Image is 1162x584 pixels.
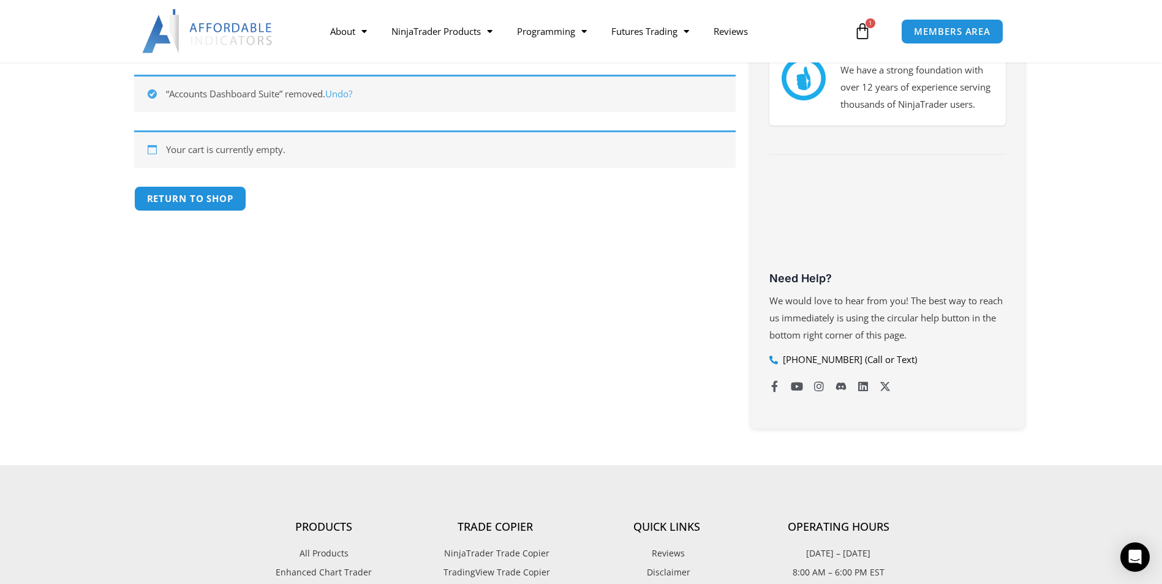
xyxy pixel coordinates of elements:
div: Open Intercom Messenger [1120,542,1150,572]
span: MEMBERS AREA [914,27,990,36]
a: Reviews [581,545,753,561]
h4: Products [238,520,410,534]
span: All Products [300,545,349,561]
span: [PHONE_NUMBER] (Call or Text) [780,351,917,369]
a: Undo? [325,88,352,100]
span: 1 [866,18,875,28]
a: NinjaTrader Trade Copier [410,545,581,561]
div: “Accounts Dashboard Suite” removed. [134,75,736,112]
a: Programming [505,17,599,45]
p: We have a strong foundation with over 12 years of experience serving thousands of NinjaTrader users. [840,62,994,113]
a: TradingView Trade Copier [410,564,581,580]
h4: Trade Copier [410,520,581,534]
img: LogoAI | Affordable Indicators – NinjaTrader [142,9,274,53]
a: 1 [836,13,889,49]
span: NinjaTrader Trade Copier [441,545,549,561]
nav: Menu [318,17,851,45]
p: [DATE] – [DATE] [753,545,924,561]
a: MEMBERS AREA [901,19,1003,44]
span: Reviews [649,545,685,561]
h3: Need Help? [769,271,1006,285]
div: Your cart is currently empty. [134,130,736,168]
a: About [318,17,379,45]
p: 8:00 AM – 6:00 PM EST [753,564,924,580]
a: Return to shop [134,186,247,211]
span: We would love to hear from you! The best way to reach us immediately is using the circular help b... [769,294,1003,341]
span: TradingView Trade Copier [440,564,550,580]
span: Enhanced Chart Trader [276,564,372,580]
h4: Operating Hours [753,520,924,534]
h4: Quick Links [581,520,753,534]
a: Enhanced Chart Trader [238,564,410,580]
a: All Products [238,545,410,561]
span: Disclaimer [644,564,690,580]
iframe: Customer reviews powered by Trustpilot [769,176,1006,268]
a: Disclaimer [581,564,753,580]
a: Futures Trading [599,17,701,45]
a: Reviews [701,17,760,45]
img: mark thumbs good 43913 | Affordable Indicators – NinjaTrader [782,56,826,100]
a: NinjaTrader Products [379,17,505,45]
